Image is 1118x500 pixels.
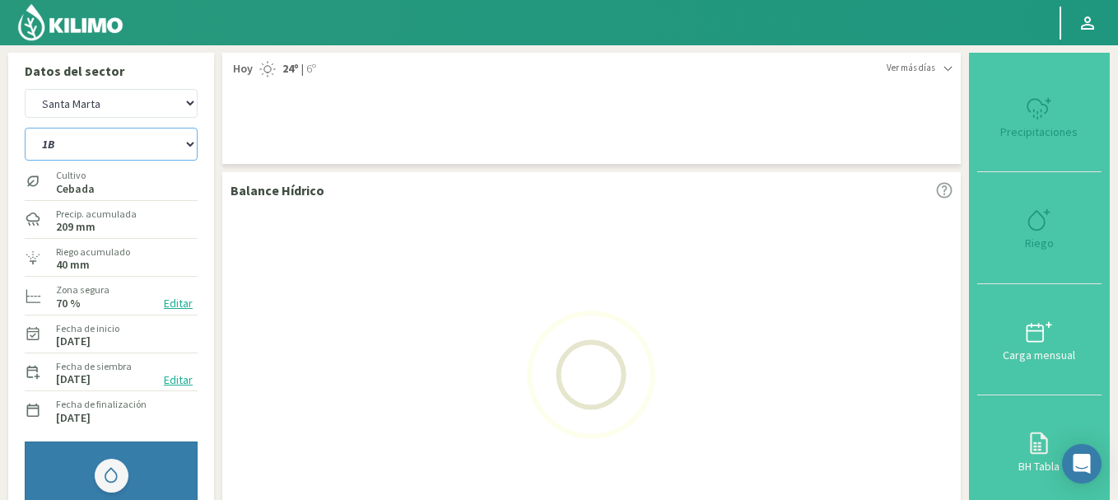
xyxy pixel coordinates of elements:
[56,259,90,270] label: 40 mm
[56,298,81,309] label: 70 %
[25,61,198,81] p: Datos del sector
[56,184,95,194] label: Cebada
[56,359,132,374] label: Fecha de siembra
[56,397,147,412] label: Fecha de finalización
[56,245,130,259] label: Riego acumulado
[56,336,91,347] label: [DATE]
[982,126,1097,138] div: Precipitaciones
[56,222,95,232] label: 209 mm
[56,374,91,385] label: [DATE]
[887,61,935,75] span: Ver más días
[159,294,198,313] button: Editar
[977,61,1102,172] button: Precipitaciones
[56,168,95,183] label: Cultivo
[304,61,316,77] span: 6º
[56,413,91,423] label: [DATE]
[509,292,673,457] img: Loading...
[977,172,1102,283] button: Riego
[231,180,324,200] p: Balance Hídrico
[977,284,1102,395] button: Carga mensual
[16,2,124,42] img: Kilimo
[56,207,137,222] label: Precip. acumulada
[982,237,1097,249] div: Riego
[56,283,109,297] label: Zona segura
[301,61,304,77] span: |
[231,61,253,77] span: Hoy
[56,321,119,336] label: Fecha de inicio
[1062,444,1102,484] div: Open Intercom Messenger
[982,460,1097,472] div: BH Tabla
[159,371,198,390] button: Editar
[982,349,1097,361] div: Carga mensual
[282,61,299,76] strong: 24º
